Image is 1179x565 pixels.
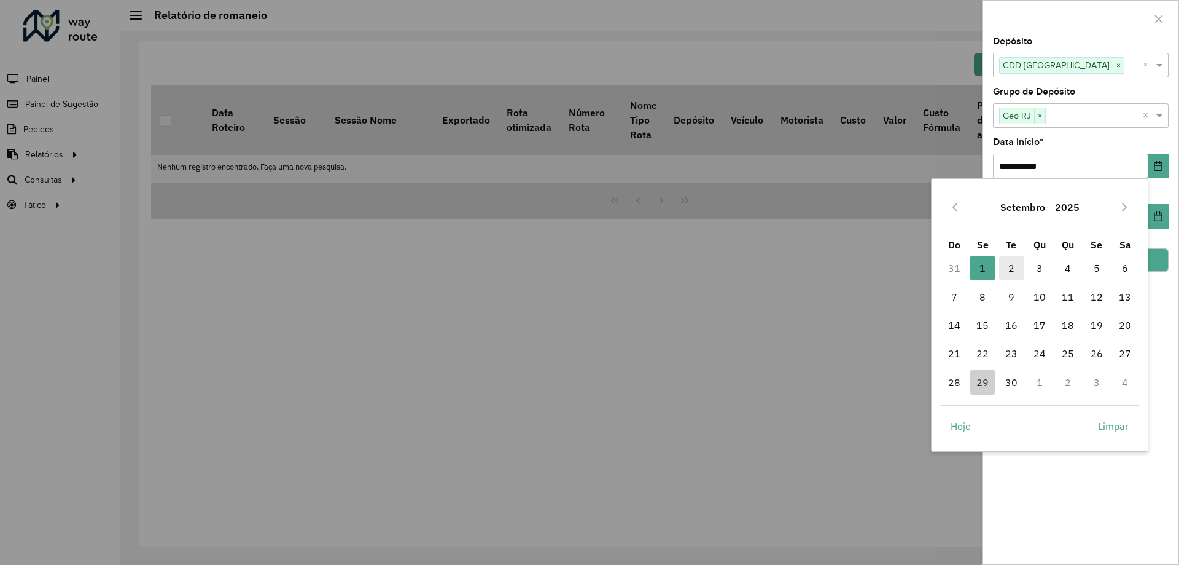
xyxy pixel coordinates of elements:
[1111,339,1139,368] td: 27
[1027,313,1052,338] span: 17
[1054,311,1082,339] td: 18
[970,285,995,309] span: 8
[1088,414,1139,438] button: Limpar
[968,254,997,282] td: 1
[999,285,1024,309] span: 9
[1000,58,1113,73] span: CDD [GEOGRAPHIC_DATA]
[942,313,967,338] span: 14
[993,84,1075,99] label: Grupo de Depósito
[1056,313,1080,338] span: 18
[999,370,1024,395] span: 30
[942,370,967,395] span: 28
[997,311,1025,339] td: 16
[970,341,995,366] span: 22
[997,283,1025,311] td: 9
[1113,313,1137,338] span: 20
[1113,58,1124,73] span: ×
[1111,254,1139,282] td: 6
[1033,239,1046,251] span: Qu
[1083,283,1111,311] td: 12
[940,339,968,368] td: 21
[1025,311,1054,339] td: 17
[1056,285,1080,309] span: 11
[1006,239,1016,251] span: Te
[942,341,967,366] span: 21
[997,368,1025,397] td: 30
[968,368,997,397] td: 29
[940,283,968,311] td: 7
[1027,341,1052,366] span: 24
[942,285,967,309] span: 7
[993,34,1032,49] label: Depósito
[1025,339,1054,368] td: 24
[999,341,1024,366] span: 23
[940,311,968,339] td: 14
[940,414,981,438] button: Hoje
[1084,313,1109,338] span: 19
[1025,254,1054,282] td: 3
[968,283,997,311] td: 8
[948,239,960,251] span: Do
[999,313,1024,338] span: 16
[968,339,997,368] td: 22
[1113,285,1137,309] span: 13
[1113,256,1137,280] span: 6
[931,178,1148,451] div: Choose Date
[999,256,1024,280] span: 2
[1054,368,1082,397] td: 2
[1115,197,1134,217] button: Next Month
[1084,285,1109,309] span: 12
[977,239,989,251] span: Se
[1050,192,1084,222] button: Choose Year
[1113,341,1137,366] span: 27
[1083,254,1111,282] td: 5
[951,419,971,433] span: Hoje
[1062,239,1074,251] span: Qu
[1084,341,1109,366] span: 26
[1143,58,1153,73] span: Clear all
[1054,283,1082,311] td: 11
[945,197,965,217] button: Previous Month
[1000,108,1034,123] span: Geo RJ
[968,311,997,339] td: 15
[993,135,1043,149] label: Data início
[1084,256,1109,280] span: 5
[1098,419,1129,433] span: Limpar
[970,370,995,395] span: 29
[1056,341,1080,366] span: 25
[1034,109,1045,124] span: ×
[997,339,1025,368] td: 23
[1143,108,1153,123] span: Clear all
[1083,311,1111,339] td: 19
[1027,256,1052,280] span: 3
[1054,339,1082,368] td: 25
[970,256,995,280] span: 1
[1111,283,1139,311] td: 13
[1083,339,1111,368] td: 26
[1091,239,1102,251] span: Se
[997,254,1025,282] td: 2
[1148,154,1169,178] button: Choose Date
[940,254,968,282] td: 31
[1025,368,1054,397] td: 1
[1054,254,1082,282] td: 4
[1025,283,1054,311] td: 10
[940,368,968,397] td: 28
[970,313,995,338] span: 15
[1119,239,1131,251] span: Sa
[1056,256,1080,280] span: 4
[1083,368,1111,397] td: 3
[1027,285,1052,309] span: 10
[995,192,1050,222] button: Choose Month
[1148,204,1169,229] button: Choose Date
[1111,311,1139,339] td: 20
[1111,368,1139,397] td: 4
